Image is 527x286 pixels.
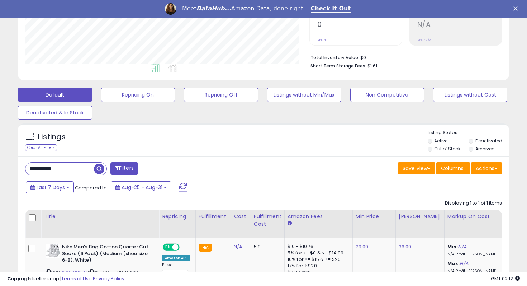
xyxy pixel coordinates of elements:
[399,243,412,250] a: 36.00
[182,5,305,12] div: Meet Amazon Data, done right.
[367,62,377,69] span: $1.61
[93,275,124,282] a: Privacy Policy
[18,106,92,120] button: Deactivated & In Stock
[101,88,175,102] button: Repricing On
[46,244,60,258] img: 51t5cO62AOL._SL40_.jpg
[25,144,57,151] div: Clear All Filters
[417,20,502,30] h2: N/A
[165,3,176,15] img: Profile image for Georgie
[254,244,279,250] div: 5.9
[234,213,248,220] div: Cost
[317,14,402,18] span: Ordered Items
[288,250,347,256] div: 5% for >= $0 & <= $14.99
[163,244,172,250] span: ON
[434,146,460,152] label: Out of Stock
[38,132,66,142] h5: Listings
[317,38,327,42] small: Prev: 0
[267,88,341,102] button: Listings without Min/Max
[26,181,74,193] button: Last 7 Days
[196,5,231,12] i: DataHub...
[471,162,502,174] button: Actions
[162,213,193,220] div: Repricing
[447,243,458,250] b: Min:
[61,275,92,282] a: Terms of Use
[310,55,359,61] b: Total Inventory Value:
[460,260,468,267] a: N/A
[399,213,441,220] div: [PERSON_NAME]
[199,244,212,252] small: FBA
[7,275,33,282] strong: Copyright
[254,213,281,228] div: Fulfillment Cost
[162,255,190,261] div: Amazon AI *
[288,244,347,250] div: $10 - $10.76
[199,213,228,220] div: Fulfillment
[75,184,108,191] span: Compared to:
[434,138,447,144] label: Active
[288,256,347,263] div: 10% for >= $15 & <= $20
[513,6,521,11] div: Close
[288,213,350,220] div: Amazon Fees
[110,162,138,175] button: Filters
[288,263,347,269] div: 17% for > $20
[311,5,351,13] a: Check It Out
[428,130,509,136] p: Listing States:
[444,210,512,238] th: The percentage added to the cost of goods (COGS) that forms the calculator for Min & Max prices.
[441,165,464,172] span: Columns
[491,275,520,282] span: 2025-09-8 02:12 GMT
[62,244,149,266] b: Nike Men's Bag Cotton Quarter Cut Socks (6 Pack) (Medium (shoe size 6-8), White)
[356,243,369,250] a: 29.00
[111,181,171,193] button: Aug-25 - Aug-31
[417,14,502,18] span: ROI
[310,53,497,61] li: $0
[445,200,502,207] div: Displaying 1 to 1 of 1 items
[458,243,466,250] a: N/A
[44,213,156,220] div: Title
[179,244,190,250] span: OFF
[310,63,366,69] b: Short Term Storage Fees:
[398,162,435,174] button: Save View
[417,38,431,42] small: Prev: N/A
[184,88,258,102] button: Repricing Off
[288,220,292,227] small: Amazon Fees.
[447,213,509,220] div: Markup on Cost
[7,276,124,282] div: seller snap | |
[18,88,92,102] button: Default
[475,138,502,144] label: Deactivated
[122,184,162,191] span: Aug-25 - Aug-31
[317,20,402,30] h2: 0
[447,252,507,257] p: N/A Profit [PERSON_NAME]
[37,184,65,191] span: Last 7 Days
[356,213,393,220] div: Min Price
[475,146,495,152] label: Archived
[350,88,424,102] button: Non Competitive
[447,260,460,267] b: Max:
[436,162,470,174] button: Columns
[234,243,242,250] a: N/A
[162,263,190,279] div: Preset:
[433,88,507,102] button: Listings without Cost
